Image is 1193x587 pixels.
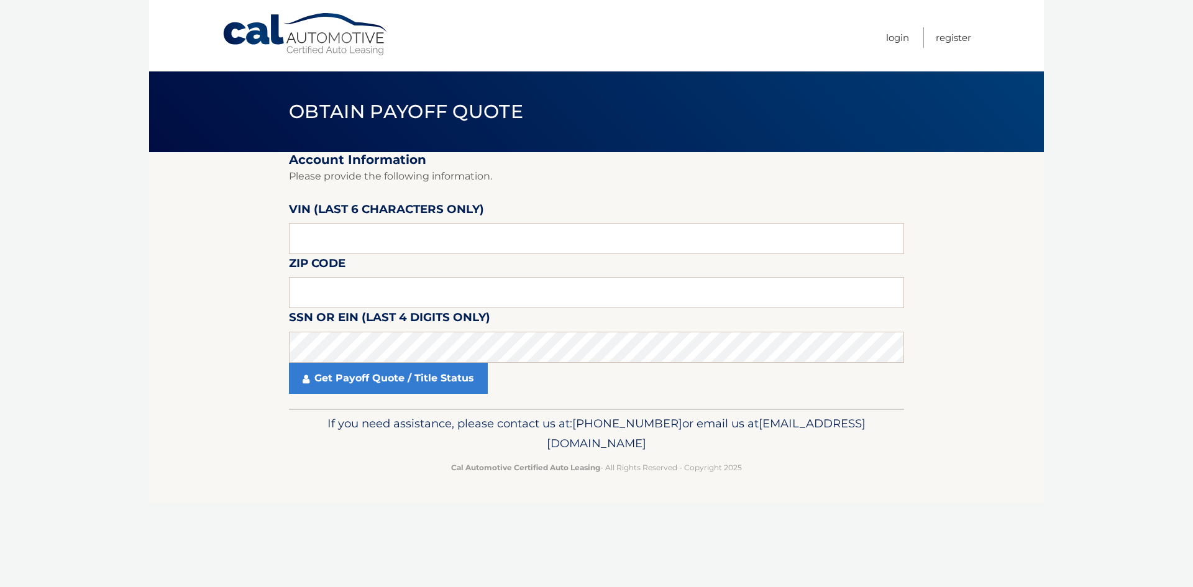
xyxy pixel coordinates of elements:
label: VIN (last 6 characters only) [289,200,484,223]
a: Register [936,27,971,48]
span: [PHONE_NUMBER] [572,416,682,430]
strong: Cal Automotive Certified Auto Leasing [451,463,600,472]
a: Get Payoff Quote / Title Status [289,363,488,394]
h2: Account Information [289,152,904,168]
a: Login [886,27,909,48]
p: Please provide the following information. [289,168,904,185]
a: Cal Automotive [222,12,390,57]
label: Zip Code [289,254,345,277]
span: Obtain Payoff Quote [289,100,523,123]
p: If you need assistance, please contact us at: or email us at [297,414,896,453]
p: - All Rights Reserved - Copyright 2025 [297,461,896,474]
label: SSN or EIN (last 4 digits only) [289,308,490,331]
